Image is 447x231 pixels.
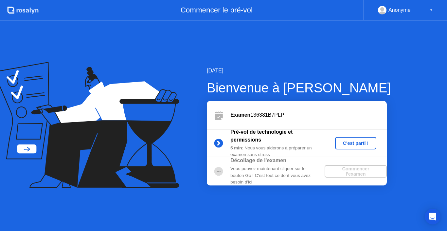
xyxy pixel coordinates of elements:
[230,165,325,185] div: Vous pouvez maintenant cliquer sur le bouton Go ! C'est tout ce dont vous avez besoin d'ici
[230,111,387,119] div: 136381B7PLP
[207,67,391,75] div: [DATE]
[327,166,384,177] div: Commencer l'examen
[338,141,374,146] div: C'est parti !
[230,145,325,158] div: : Nous vous aiderons à préparer un examen sans stress
[425,209,440,224] div: Open Intercom Messenger
[230,112,250,118] b: Examen
[230,158,286,163] b: Décollage de l'examen
[388,6,411,14] div: Anonyme
[325,165,387,178] button: Commencer l'examen
[230,129,293,143] b: Pré-vol de technologie et permissions
[230,145,242,150] b: 5 min
[430,6,433,14] div: ▼
[335,137,377,149] button: C'est parti !
[207,78,391,98] div: Bienvenue à [PERSON_NAME]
